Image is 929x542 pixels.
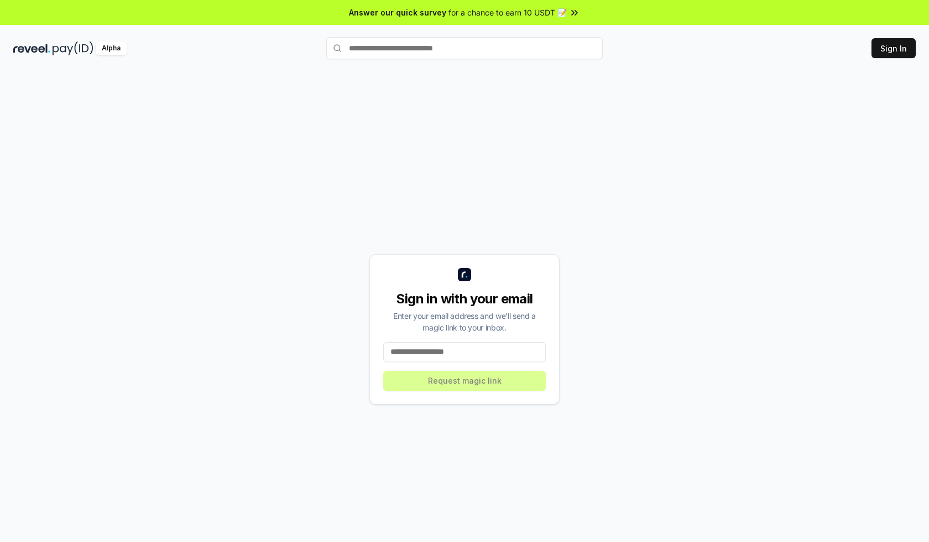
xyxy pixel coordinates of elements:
[96,42,127,55] div: Alpha
[448,7,567,18] span: for a chance to earn 10 USDT 📝
[13,42,50,55] img: reveel_dark
[458,268,471,281] img: logo_small
[383,290,546,308] div: Sign in with your email
[871,38,916,58] button: Sign In
[53,42,93,55] img: pay_id
[349,7,446,18] span: Answer our quick survey
[383,310,546,333] div: Enter your email address and we’ll send a magic link to your inbox.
